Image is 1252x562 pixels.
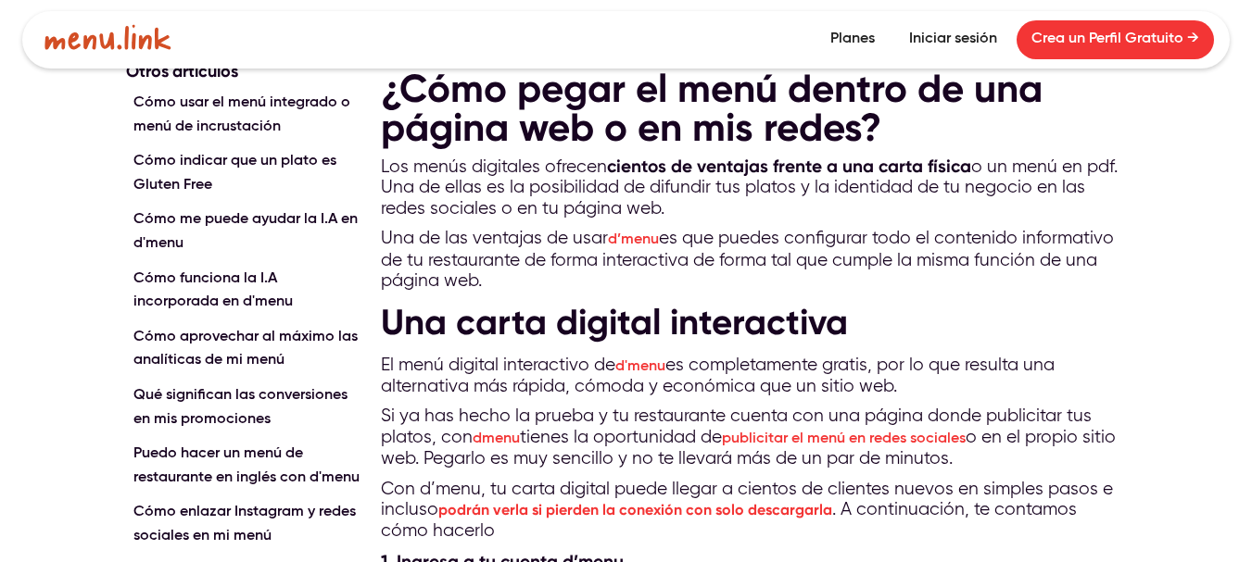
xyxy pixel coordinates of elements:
a: Crea un Perfil Gratuito → [1017,20,1214,59]
h1: ¿Cómo pegar el menú dentro de una página web o en mis redes? [381,69,1127,147]
a: Cómo me puede ayudar la I.A en d'menu [126,208,362,256]
a: Qué significan las conversiones en mis promociones [126,384,362,431]
a: Cómo enlazar Instagram y redes sociales en mi menú [126,501,362,548]
a: Cómo aprovechar al máximo las analíticas de mi menú [126,326,362,373]
h2: Una carta digital interactiva [381,301,1127,343]
a: podrán verla si pierden la conexión con solo descargarla [438,504,832,518]
a: Planes [816,20,890,59]
p: Los menús digitales ofrecen o un menú en pdf. Una de ellas es la posibilidad de difundir tus plat... [381,156,1127,219]
a: Puedo hacer un menú de restaurante en inglés con d'menu [126,443,362,490]
strong: podrán verla si pierden la conexión con solo descargarla [438,501,832,518]
strong: cientos de ventajas frente a una carta física [607,156,971,177]
a: Cómo funciona la I.A incorporada en d'menu [126,268,362,315]
a: publicitar el menú en redes sociales [722,431,966,446]
p: Una de las ventajas de usar es que puedes configurar todo el contenido informativo de tu restaura... [381,229,1127,292]
p: El menú digital interactivo de es completamente gratis, por lo que resulta una alternativa más rá... [381,356,1127,398]
a: d’menu [608,232,659,247]
p: Con d’menu, tu carta digital puede llegar a cientos de clientes nuevos en simples pasos e incluso... [381,480,1127,543]
a: Cómo indicar que un plato es Gluten Free [126,150,362,197]
a: dmenu [473,431,520,446]
p: Si ya has hecho la prueba y tu restaurante cuenta con una página donde publicitar tus platos, con... [381,406,1127,469]
a: d'menu [615,359,665,374]
a: Iniciar sesión [894,20,1012,59]
h4: Otros articulos [126,60,362,82]
a: Cómo usar el menú integrado o menú de incrustación [126,92,362,139]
